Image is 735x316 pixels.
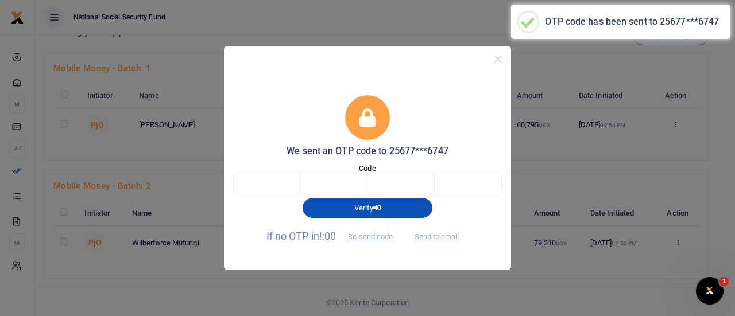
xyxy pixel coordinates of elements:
[719,277,729,286] span: 1
[490,51,506,68] button: Close
[266,230,403,242] span: If no OTP in
[359,163,376,174] label: Code
[319,230,336,242] span: !:00
[696,277,724,305] iframe: Intercom live chat
[233,146,502,157] h5: We sent an OTP code to 25677***6747
[303,198,432,217] button: Verify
